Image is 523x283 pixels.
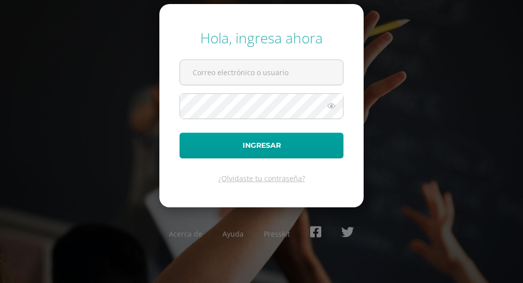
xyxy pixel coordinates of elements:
input: Correo electrónico o usuario [180,60,343,85]
button: Ingresar [180,133,343,158]
a: ¿Olvidaste tu contraseña? [218,174,305,183]
a: Presskit [264,229,290,239]
a: Ayuda [222,229,244,239]
div: Hola, ingresa ahora [180,28,343,47]
a: Acerca de [169,229,202,239]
